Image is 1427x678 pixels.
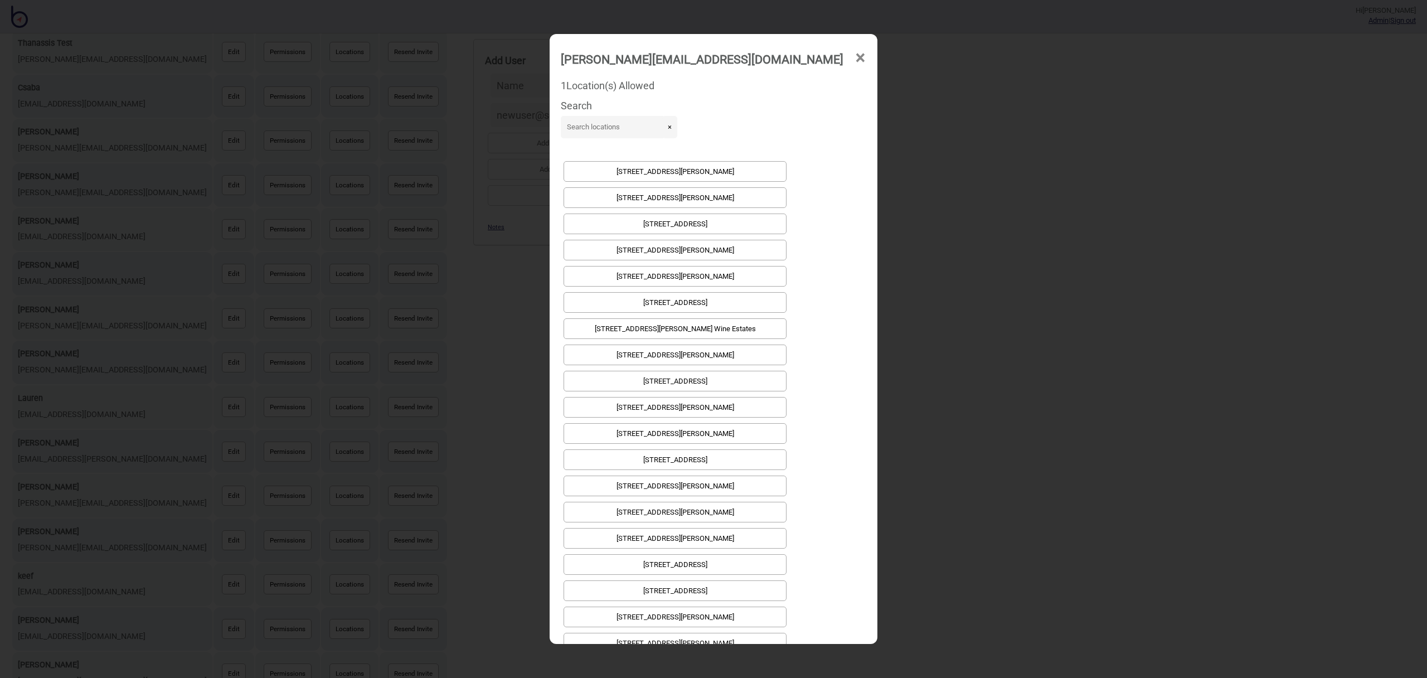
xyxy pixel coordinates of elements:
[564,187,787,208] button: [STREET_ADDRESS][PERSON_NAME]
[564,266,787,287] button: [STREET_ADDRESS][PERSON_NAME]
[564,476,787,496] button: [STREET_ADDRESS][PERSON_NAME]
[564,554,787,575] button: [STREET_ADDRESS]
[564,161,787,182] button: [STREET_ADDRESS][PERSON_NAME]
[561,96,672,158] div: Search
[564,580,787,601] button: [STREET_ADDRESS]
[564,502,787,522] button: [STREET_ADDRESS][PERSON_NAME]
[564,397,787,418] button: [STREET_ADDRESS][PERSON_NAME]
[564,345,787,365] button: [STREET_ADDRESS][PERSON_NAME]
[564,371,787,391] button: [STREET_ADDRESS]
[561,116,665,138] input: Search locations
[564,423,787,444] button: [STREET_ADDRESS][PERSON_NAME]
[564,292,787,313] button: [STREET_ADDRESS]
[855,40,866,76] span: ×
[564,318,787,339] button: [STREET_ADDRESS][PERSON_NAME] Wine Estates
[564,633,787,653] button: [STREET_ADDRESS][PERSON_NAME]
[662,116,677,138] button: ×
[564,214,787,234] button: [STREET_ADDRESS]
[564,240,787,260] button: [STREET_ADDRESS][PERSON_NAME]
[561,76,784,96] div: 1 Location(s) Allowed
[564,449,787,470] button: [STREET_ADDRESS]
[564,528,787,549] button: [STREET_ADDRESS][PERSON_NAME]
[564,607,787,627] button: [STREET_ADDRESS][PERSON_NAME]
[561,47,843,71] div: [PERSON_NAME][EMAIL_ADDRESS][DOMAIN_NAME]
